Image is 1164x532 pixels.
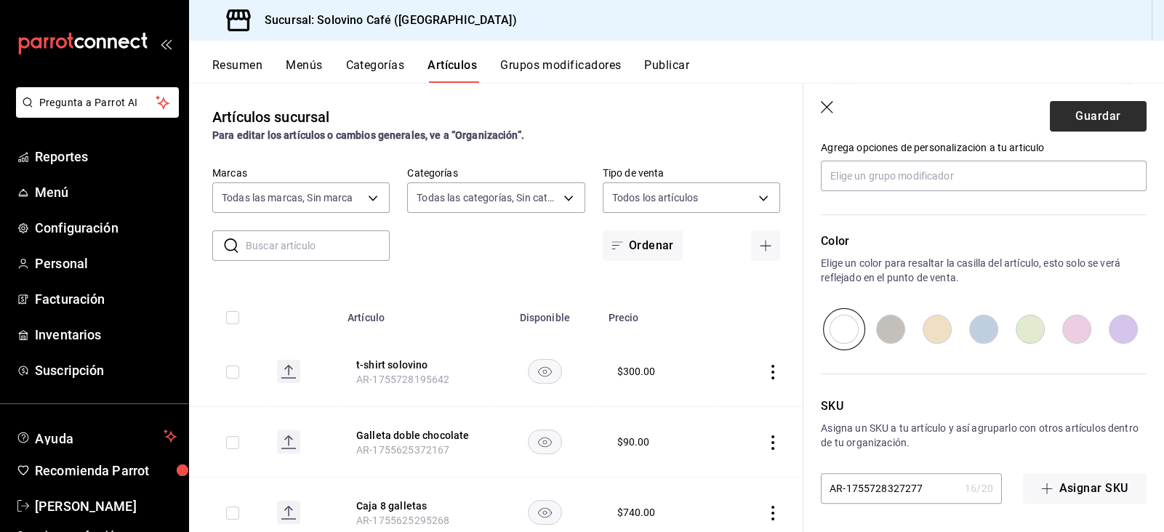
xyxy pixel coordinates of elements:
[617,505,655,520] div: $ 740.00
[500,58,621,83] button: Grupos modificadores
[286,58,322,83] button: Menús
[821,233,1147,250] p: Color
[821,256,1147,285] p: Elige un color para resaltar la casilla del artículo, esto solo se verá reflejado en el punto de ...
[212,106,329,128] div: Artículos sucursal
[490,290,600,336] th: Disponible
[617,435,649,449] div: $ 90.00
[35,147,177,166] span: Reportes
[356,499,473,513] button: edit-product-location
[339,290,490,336] th: Artículo
[766,435,780,450] button: actions
[10,105,179,121] a: Pregunta a Parrot AI
[212,58,262,83] button: Resumen
[617,364,655,379] div: $ 300.00
[603,168,780,178] label: Tipo de venta
[35,218,177,238] span: Configuración
[821,398,1147,415] p: SKU
[35,182,177,202] span: Menú
[407,168,585,178] label: Categorías
[35,254,177,273] span: Personal
[1023,473,1147,504] button: Asignar SKU
[222,190,353,205] span: Todas las marcas, Sin marca
[346,58,405,83] button: Categorías
[356,428,473,443] button: edit-product-location
[356,444,449,456] span: AR-1755625372167
[356,374,449,385] span: AR-1755728195642
[212,129,524,141] strong: Para editar los artículos o cambios generales, ve a “Organización”.
[35,461,177,480] span: Recomienda Parrot
[16,87,179,118] button: Pregunta a Parrot AI
[212,58,1164,83] div: navigation tabs
[965,481,993,496] div: 16 / 20
[603,230,683,261] button: Ordenar
[528,500,562,525] button: availability-product
[39,95,156,110] span: Pregunta a Parrot AI
[766,365,780,379] button: actions
[160,38,172,49] button: open_drawer_menu
[35,360,177,380] span: Suscripción
[821,421,1147,450] p: Asigna un SKU a tu artículo y así agruparlo con otros artículos dentro de tu organización.
[253,12,517,29] h3: Sucursal: Solovino Café ([GEOGRAPHIC_DATA])
[1050,101,1147,132] button: Guardar
[821,140,1147,155] p: Agrega opciones de personalización a tu artículo
[356,515,449,526] span: AR-1755625295268
[35,496,177,516] span: [PERSON_NAME]
[528,430,562,454] button: availability-product
[35,427,158,445] span: Ayuda
[35,325,177,344] span: Inventarios
[428,58,477,83] button: Artículos
[35,289,177,309] span: Facturación
[599,290,715,336] th: Precio
[766,506,780,520] button: actions
[528,359,562,384] button: availability-product
[246,231,390,260] input: Buscar artículo
[821,161,1147,191] input: Elige un grupo modificador
[612,190,699,205] span: Todos los artículos
[356,358,473,372] button: edit-product-location
[212,168,390,178] label: Marcas
[644,58,689,83] button: Publicar
[417,190,558,205] span: Todas las categorías, Sin categoría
